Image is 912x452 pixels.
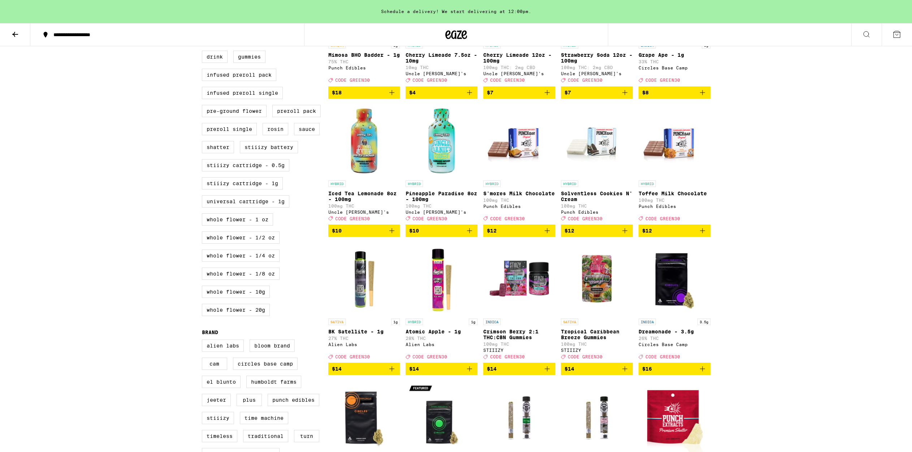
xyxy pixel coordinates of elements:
[202,286,270,298] label: Whole Flower - 10g
[328,243,400,363] a: Open page for BK Satellite - 1g from Alien Labs
[406,329,477,334] p: Atomic Apple - 1g
[328,329,400,334] p: BK Satellite - 1g
[406,204,477,208] p: 100mg THC
[561,105,633,177] img: Punch Edibles - Solventless Cookies N' Cream
[487,366,497,372] span: $14
[406,336,477,341] p: 28% THC
[561,348,633,353] div: STIIIZY
[561,243,633,315] img: STIIIZY - Tropical Caribbean Breeze Gummies
[202,304,270,316] label: Whole Flower - 20g
[294,430,319,442] label: turn
[263,123,288,135] label: Rosin
[294,123,320,135] label: Sauce
[202,268,280,280] label: Whole Flower - 1/8 oz
[328,105,400,177] img: Uncle Arnie's - Iced Tea Lemonade 8oz - 100mg
[328,363,400,375] button: Add to bag
[406,71,477,76] div: Uncle [PERSON_NAME]'s
[561,204,633,208] p: 100mg THC
[202,213,273,226] label: Whole Flower - 1 oz
[335,78,370,83] span: CODE GREEN30
[645,78,680,83] span: CODE GREEN30
[409,90,416,95] span: $4
[332,90,342,95] span: $18
[483,105,555,177] img: Punch Edibles - S'mores Milk Chocolate
[202,394,231,406] label: Jeeter
[202,177,283,189] label: STIIIZY Cartridge - 1g
[483,348,555,353] div: STIIIZY
[483,86,555,99] button: Add to bag
[565,366,574,372] span: $14
[202,159,289,171] label: STIIIZY Cartridge - 0.5g
[561,210,633,214] div: Punch Edibles
[272,105,321,117] label: Preroll Pack
[639,363,710,375] button: Add to bag
[561,105,633,225] a: Open page for Solventless Cookies N' Cream from Punch Edibles
[202,51,228,63] label: Drink
[639,329,710,334] p: Dreamonade - 3.5g
[483,329,555,340] p: Crimson Berry 2:1 THC:CBN Gummies
[642,366,652,372] span: $16
[561,65,633,70] p: 100mg THC: 2mg CBD
[639,342,710,347] div: Circles Base Camp
[406,342,477,347] div: Alien Labs
[406,363,477,375] button: Add to bag
[202,105,267,117] label: Pre-ground Flower
[568,78,602,83] span: CODE GREEN30
[202,329,218,335] legend: Brand
[483,65,555,70] p: 100mg THC: 2mg CBD
[639,225,710,237] button: Add to bag
[4,5,52,11] span: Hi. Need any help?
[565,228,574,234] span: $12
[642,228,652,234] span: $12
[406,105,477,225] a: Open page for Pineapple Paradise 8oz - 100mg from Uncle Arnie's
[565,90,571,95] span: $7
[483,204,555,209] div: Punch Edibles
[328,52,400,58] p: Mimosa BHO Badder - 1g
[645,216,680,221] span: CODE GREEN30
[490,216,525,221] span: CODE GREEN30
[561,86,633,99] button: Add to bag
[328,204,400,208] p: 100mg THC
[639,243,710,315] img: Circles Base Camp - Dreamonade - 3.5g
[639,180,656,187] p: HYBRID
[409,228,419,234] span: $10
[483,191,555,196] p: S'mores Milk Chocolate
[202,340,244,352] label: Alien Labs
[483,225,555,237] button: Add to bag
[202,141,234,153] label: Shatter
[568,354,602,359] span: CODE GREEN30
[202,195,289,208] label: Universal Cartridge - 1g
[483,198,555,202] p: 100mg THC
[639,59,710,64] p: 33% THC
[202,376,241,388] label: El Blunto
[645,354,680,359] span: CODE GREEN30
[409,366,419,372] span: $14
[246,376,301,388] label: Humboldt Farms
[568,216,602,221] span: CODE GREEN30
[639,86,710,99] button: Add to bag
[639,105,710,177] img: Punch Edibles - Toffee Milk Chocolate
[233,358,298,370] label: Circles Base Camp
[639,243,710,363] a: Open page for Dreamonade - 3.5g from Circles Base Camp
[240,412,288,424] label: Time Machine
[487,90,493,95] span: $7
[202,412,234,424] label: STIIIZY
[697,319,710,325] p: 3.5g
[202,250,280,262] label: Whole Flower - 1/4 oz
[639,65,710,70] div: Circles Base Camp
[561,180,578,187] p: HYBRID
[642,90,649,95] span: $8
[561,319,578,325] p: SATIVA
[406,225,477,237] button: Add to bag
[406,86,477,99] button: Add to bag
[561,71,633,76] div: Uncle [PERSON_NAME]'s
[406,210,477,214] div: Uncle [PERSON_NAME]'s
[332,366,342,372] span: $14
[561,243,633,363] a: Open page for Tropical Caribbean Breeze Gummies from STIIIZY
[328,105,400,225] a: Open page for Iced Tea Lemonade 8oz - 100mg from Uncle Arnie's
[406,191,477,202] p: Pineapple Paradise 8oz - 100mg
[490,354,525,359] span: CODE GREEN30
[233,51,265,63] label: Gummies
[202,69,276,81] label: Infused Preroll Pack
[406,180,423,187] p: HYBRID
